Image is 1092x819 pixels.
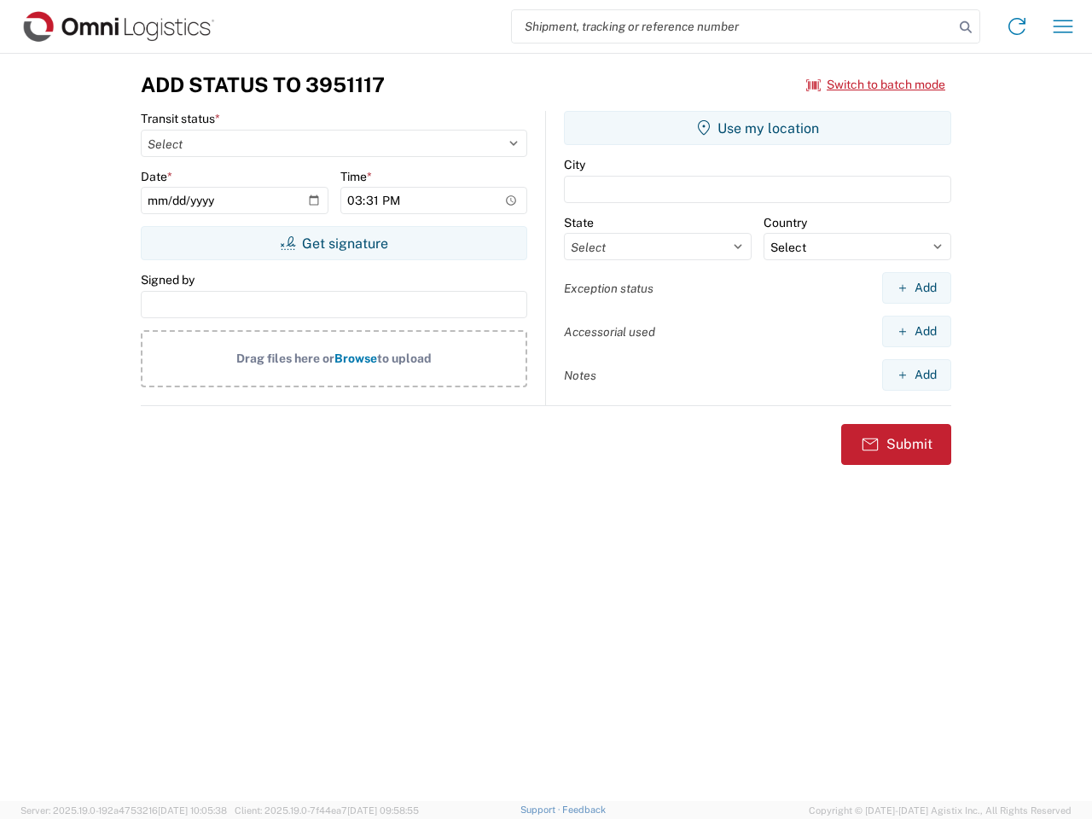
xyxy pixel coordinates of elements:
[564,281,653,296] label: Exception status
[20,805,227,816] span: Server: 2025.19.0-192a4753216
[562,804,606,815] a: Feedback
[882,272,951,304] button: Add
[235,805,419,816] span: Client: 2025.19.0-7f44ea7
[377,351,432,365] span: to upload
[141,226,527,260] button: Get signature
[564,324,655,340] label: Accessorial used
[882,359,951,391] button: Add
[141,73,385,97] h3: Add Status to 3951117
[334,351,377,365] span: Browse
[347,805,419,816] span: [DATE] 09:58:55
[340,169,372,184] label: Time
[764,215,807,230] label: Country
[806,71,945,99] button: Switch to batch mode
[564,157,585,172] label: City
[520,804,563,815] a: Support
[564,368,596,383] label: Notes
[141,169,172,184] label: Date
[236,351,334,365] span: Drag files here or
[512,10,954,43] input: Shipment, tracking or reference number
[841,424,951,465] button: Submit
[882,316,951,347] button: Add
[158,805,227,816] span: [DATE] 10:05:38
[141,111,220,126] label: Transit status
[564,111,951,145] button: Use my location
[141,272,195,288] label: Signed by
[809,803,1072,818] span: Copyright © [DATE]-[DATE] Agistix Inc., All Rights Reserved
[564,215,594,230] label: State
